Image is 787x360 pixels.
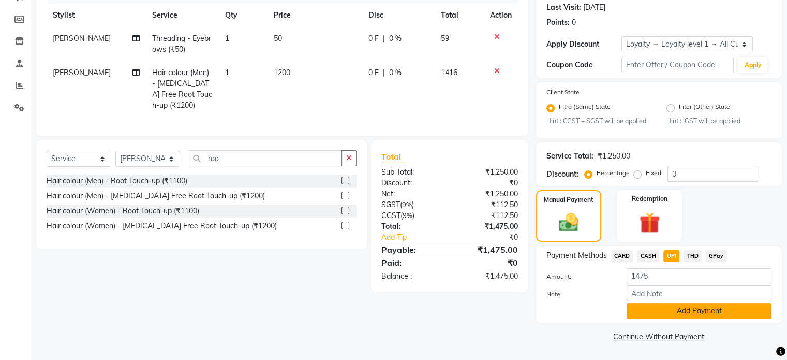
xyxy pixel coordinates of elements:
[152,68,212,110] span: Hair colour (Men) - [MEDICAL_DATA] Free Root Touch-up (₹1200)
[146,4,219,27] th: Service
[47,221,277,232] div: Hair colour (Women) - [MEDICAL_DATA] Free Root Touch-up (₹1200)
[374,221,450,232] div: Total:
[633,210,666,236] img: _gift.svg
[374,178,450,189] div: Discount:
[611,250,633,262] span: CARD
[374,167,450,178] div: Sub Total:
[627,268,771,284] input: Amount
[374,210,450,221] div: ( )
[53,68,111,77] span: [PERSON_NAME]
[374,199,450,210] div: ( )
[597,168,630,178] label: Percentage
[389,67,402,78] span: 0 %
[381,151,405,162] span: Total
[47,206,199,217] div: Hair colour (Women) - Root Touch-up (₹1100)
[374,243,450,256] div: Payable:
[383,33,385,44] span: |
[450,178,526,189] div: ₹0
[219,4,268,27] th: Qty
[274,34,282,43] span: 50
[627,285,771,301] input: Add Note
[684,250,702,262] span: THD
[389,33,402,44] span: 0 %
[546,169,578,180] div: Discount:
[225,34,229,43] span: 1
[539,290,619,299] label: Note:
[666,117,771,126] small: Hint : IGST will be applied
[621,57,734,73] input: Enter Offer / Coupon Code
[362,4,435,27] th: Disc
[381,200,400,209] span: SGST
[450,221,526,232] div: ₹1,475.00
[225,68,229,77] span: 1
[553,211,585,234] img: _cash.svg
[546,117,651,126] small: Hint : CGST + SGST will be applied
[381,211,400,220] span: CGST
[402,200,412,209] span: 9%
[646,168,661,178] label: Fixed
[484,4,518,27] th: Action
[738,57,767,73] button: Apply
[152,34,211,54] span: Threading - Eyebrows (₹50)
[47,176,187,186] div: Hair colour (Men) - Root Touch-up (₹1100)
[274,68,290,77] span: 1200
[450,243,526,256] div: ₹1,475.00
[598,151,630,162] div: ₹1,250.00
[462,232,525,243] div: ₹0
[368,67,379,78] span: 0 F
[632,194,667,204] label: Redemption
[546,250,607,261] span: Payment Methods
[546,39,621,50] div: Apply Discount
[368,33,379,44] span: 0 F
[538,332,780,342] a: Continue Without Payment
[546,151,593,162] div: Service Total:
[679,102,730,114] label: Inter (Other) State
[441,68,457,77] span: 1416
[268,4,362,27] th: Price
[374,256,450,269] div: Paid:
[539,272,619,281] label: Amount:
[450,167,526,178] div: ₹1,250.00
[450,271,526,282] div: ₹1,475.00
[374,232,462,243] a: Add Tip
[546,17,570,28] div: Points:
[374,271,450,282] div: Balance :
[450,199,526,210] div: ₹112.50
[637,250,659,262] span: CASH
[450,189,526,199] div: ₹1,250.00
[383,67,385,78] span: |
[188,150,342,166] input: Search or Scan
[546,60,621,70] div: Coupon Code
[546,88,580,97] label: Client State
[450,210,526,221] div: ₹112.50
[627,303,771,319] button: Add Payment
[450,256,526,269] div: ₹0
[583,2,605,13] div: [DATE]
[663,250,679,262] span: UPI
[441,34,449,43] span: 59
[403,211,412,220] span: 9%
[53,34,111,43] span: [PERSON_NAME]
[544,195,593,205] label: Manual Payment
[435,4,484,27] th: Total
[374,189,450,199] div: Net:
[559,102,611,114] label: Intra (Same) State
[572,17,576,28] div: 0
[706,250,727,262] span: GPay
[546,2,581,13] div: Last Visit:
[47,4,146,27] th: Stylist
[47,191,265,201] div: Hair colour (Men) - [MEDICAL_DATA] Free Root Touch-up (₹1200)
